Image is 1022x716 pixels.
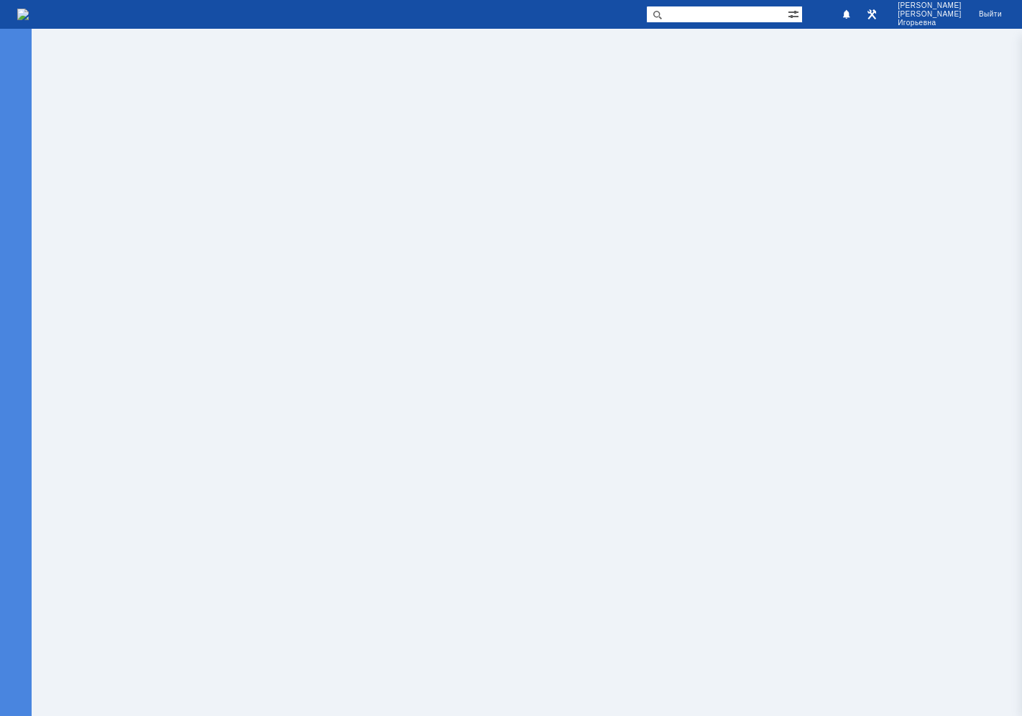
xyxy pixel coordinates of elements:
[788,6,802,20] span: Расширенный поиск
[898,19,962,27] span: Игорьевна
[898,10,962,19] span: [PERSON_NAME]
[17,9,29,20] a: Перейти на домашнюю страницу
[898,1,962,10] span: [PERSON_NAME]
[863,6,880,23] a: Перейти в интерфейс администратора
[17,9,29,20] img: logo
